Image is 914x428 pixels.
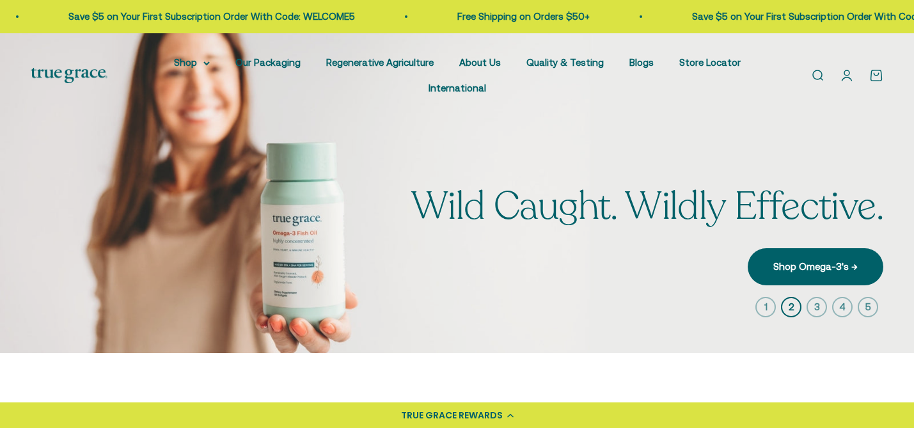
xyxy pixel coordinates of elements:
[457,11,590,22] a: Free Shipping on Orders $50+
[459,57,501,68] a: About Us
[807,297,827,317] button: 3
[748,248,883,285] a: Shop Omega-3's →
[174,55,210,70] summary: Shop
[235,57,301,68] a: Our Packaging
[832,297,853,317] button: 4
[429,83,486,93] a: International
[401,409,503,422] div: TRUE GRACE REWARDS
[781,297,801,317] button: 2
[858,297,878,317] button: 5
[326,57,434,68] a: Regenerative Agriculture
[755,297,776,317] button: 1
[679,57,741,68] a: Store Locator
[411,180,883,233] split-lines: Wild Caught. Wildly Effective.
[68,9,355,24] p: Save $5 on Your First Subscription Order With Code: WELCOME5
[526,57,604,68] a: Quality & Testing
[629,57,654,68] a: Blogs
